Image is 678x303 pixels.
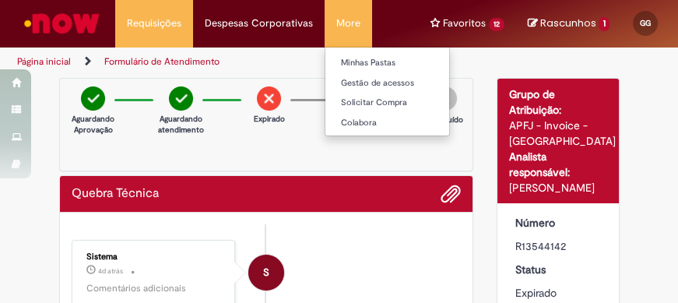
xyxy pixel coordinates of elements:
[81,86,105,111] img: check-circle-green.png
[104,55,220,68] a: Formulário de Atendimento
[248,255,284,291] div: System
[441,184,461,204] button: Adicionar anexos
[504,262,613,277] dt: Status
[72,114,114,136] p: Aguardando Aprovação
[12,48,328,76] ul: Trilhas de página
[540,16,596,30] span: Rascunhos
[72,187,159,201] h2: Quebra Técnica Histórico de tíquete
[336,16,360,31] span: More
[515,238,602,254] div: R13544142
[127,16,181,31] span: Requisições
[509,180,607,196] div: [PERSON_NAME]
[98,266,123,276] span: 4d atrás
[257,86,281,111] img: remove.png
[86,252,223,262] div: Sistema
[98,266,123,276] time: 26/09/2025 09:20:28
[158,114,204,136] p: Aguardando atendimento
[86,282,186,295] small: Comentários adicionais
[509,86,607,118] div: Grupo de Atribuição:
[325,55,497,72] a: Minhas Pastas
[325,115,497,132] a: Colabora
[509,149,607,180] div: Analista responsável:
[528,16,610,30] a: No momento, sua lista de rascunhos tem 1 Itens
[325,47,450,136] ul: More
[263,254,269,291] span: S
[205,16,313,31] span: Despesas Corporativas
[169,86,193,111] img: check-circle-green.png
[325,94,497,111] a: Solicitar Compra
[489,18,504,31] span: 12
[17,55,71,68] a: Página inicial
[443,16,486,31] span: Favoritos
[22,8,102,39] img: ServiceNow
[599,17,610,31] span: 1
[325,75,497,92] a: Gestão de acessos
[504,215,613,231] dt: Número
[254,114,285,125] p: Expirado
[640,18,651,28] span: GG
[509,118,607,149] div: APFJ - Invoice - [GEOGRAPHIC_DATA]
[515,285,602,301] div: Expirado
